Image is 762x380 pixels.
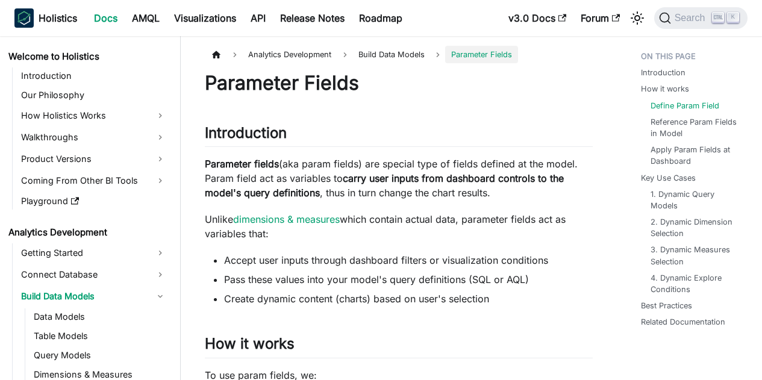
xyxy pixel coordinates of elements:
p: (aka param fields) are special type of fields defined at the model. Param field act as variables ... [205,157,593,200]
strong: carry user inputs from dashboard controls to the model's query definitions [205,172,564,199]
span: Analytics Development [242,46,337,63]
a: Coming From Other BI Tools [17,171,170,190]
a: Analytics Development [5,224,170,241]
span: Build Data Models [352,46,431,63]
a: API [243,8,273,28]
p: Unlike which contain actual data, parameter fields act as variables that: [205,212,593,241]
a: Home page [205,46,228,63]
a: Table Models [30,328,170,344]
a: Product Versions [17,149,170,169]
span: Parameter Fields [445,46,518,63]
a: Reference Param Fields in Model [651,116,738,139]
a: AMQL [125,8,167,28]
a: Getting Started [17,243,170,263]
a: dimensions & measures [233,213,340,225]
a: Query Models [30,347,170,364]
a: How it works [641,83,689,95]
a: How Holistics Works [17,106,170,125]
a: Docs [87,8,125,28]
a: v3.0 Docs [501,8,573,28]
a: Visualizations [167,8,243,28]
kbd: K [727,12,739,23]
li: Accept user inputs through dashboard filters or visualization conditions [224,253,593,267]
a: 1. Dynamic Query Models [651,188,738,211]
a: Release Notes [273,8,352,28]
strong: Parameter fields [205,158,279,170]
b: Holistics [39,11,77,25]
a: Data Models [30,308,170,325]
a: Introduction [641,67,685,78]
li: Create dynamic content (charts) based on user's selection [224,291,593,306]
a: Define Param Field [651,100,719,111]
a: Playground [17,193,170,210]
a: HolisticsHolistics [14,8,77,28]
nav: Breadcrumbs [205,46,593,63]
a: 4. Dynamic Explore Conditions [651,272,738,295]
a: 3. Dynamic Measures Selection [651,244,738,267]
img: Holistics [14,8,34,28]
h2: How it works [205,335,593,358]
a: Our Philosophy [17,87,170,104]
button: Search (Ctrl+K) [654,7,748,29]
span: Search [671,13,713,23]
a: Roadmap [352,8,410,28]
a: Introduction [17,67,170,84]
button: Switch between dark and light mode (currently light mode) [628,8,647,28]
a: Forum [573,8,627,28]
a: Related Documentation [641,316,725,328]
h2: Introduction [205,124,593,147]
a: Key Use Cases [641,172,696,184]
a: 2. Dynamic Dimension Selection [651,216,738,239]
a: Connect Database [17,265,170,284]
li: Pass these values into your model's query definitions (SQL or AQL) [224,272,593,287]
a: Walkthroughs [17,128,170,147]
a: Best Practices [641,300,692,311]
a: Build Data Models [17,287,170,306]
a: Welcome to Holistics [5,48,170,65]
a: Apply Param Fields at Dashboard [651,144,738,167]
h1: Parameter Fields [205,71,593,95]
